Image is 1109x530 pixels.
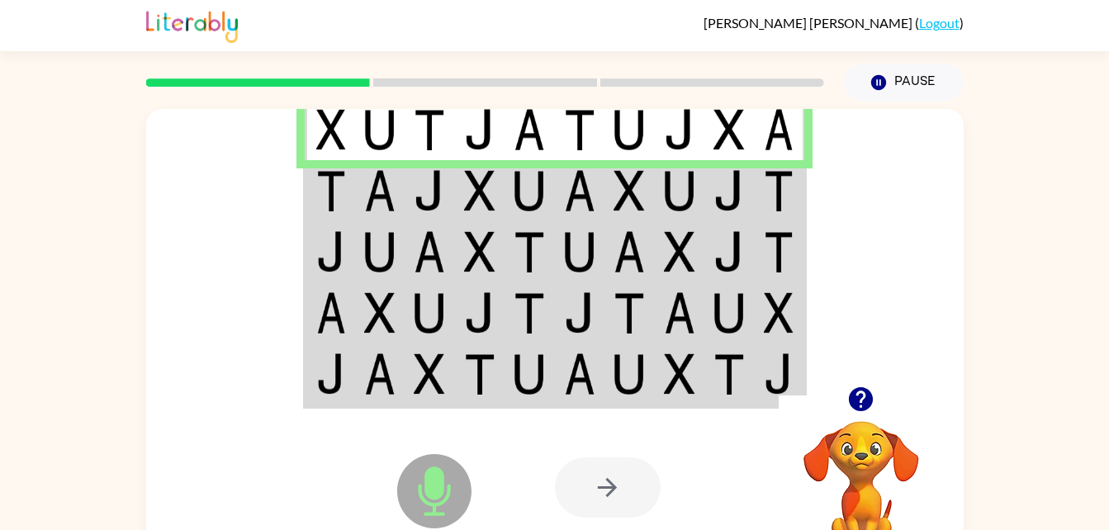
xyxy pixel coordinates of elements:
[414,170,445,211] img: j
[464,353,495,395] img: t
[364,231,396,272] img: u
[564,109,595,150] img: t
[764,170,794,211] img: t
[704,15,915,31] span: [PERSON_NAME] [PERSON_NAME]
[414,231,445,272] img: a
[713,353,745,395] img: t
[713,170,745,211] img: j
[764,109,794,150] img: a
[713,231,745,272] img: j
[316,170,346,211] img: t
[564,231,595,272] img: u
[414,292,445,334] img: u
[713,109,745,150] img: x
[464,231,495,272] img: x
[614,231,645,272] img: a
[146,7,238,43] img: Literably
[414,353,445,395] img: x
[316,109,346,150] img: x
[919,15,960,31] a: Logout
[514,353,545,395] img: u
[764,231,794,272] img: t
[514,292,545,334] img: t
[364,109,396,150] img: u
[364,353,396,395] img: a
[514,231,545,272] img: t
[704,15,964,31] div: ( )
[464,292,495,334] img: j
[564,353,595,395] img: a
[316,231,346,272] img: j
[564,170,595,211] img: a
[664,170,695,211] img: u
[464,109,495,150] img: j
[764,292,794,334] img: x
[713,292,745,334] img: u
[316,353,346,395] img: j
[614,353,645,395] img: u
[464,170,495,211] img: x
[844,64,964,102] button: Pause
[614,292,645,334] img: t
[614,109,645,150] img: u
[664,353,695,395] img: x
[364,292,396,334] img: x
[316,292,346,334] img: a
[664,231,695,272] img: x
[614,170,645,211] img: x
[564,292,595,334] img: j
[364,170,396,211] img: a
[514,170,545,211] img: u
[764,353,794,395] img: j
[514,109,545,150] img: a
[664,109,695,150] img: j
[664,292,695,334] img: a
[414,109,445,150] img: t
